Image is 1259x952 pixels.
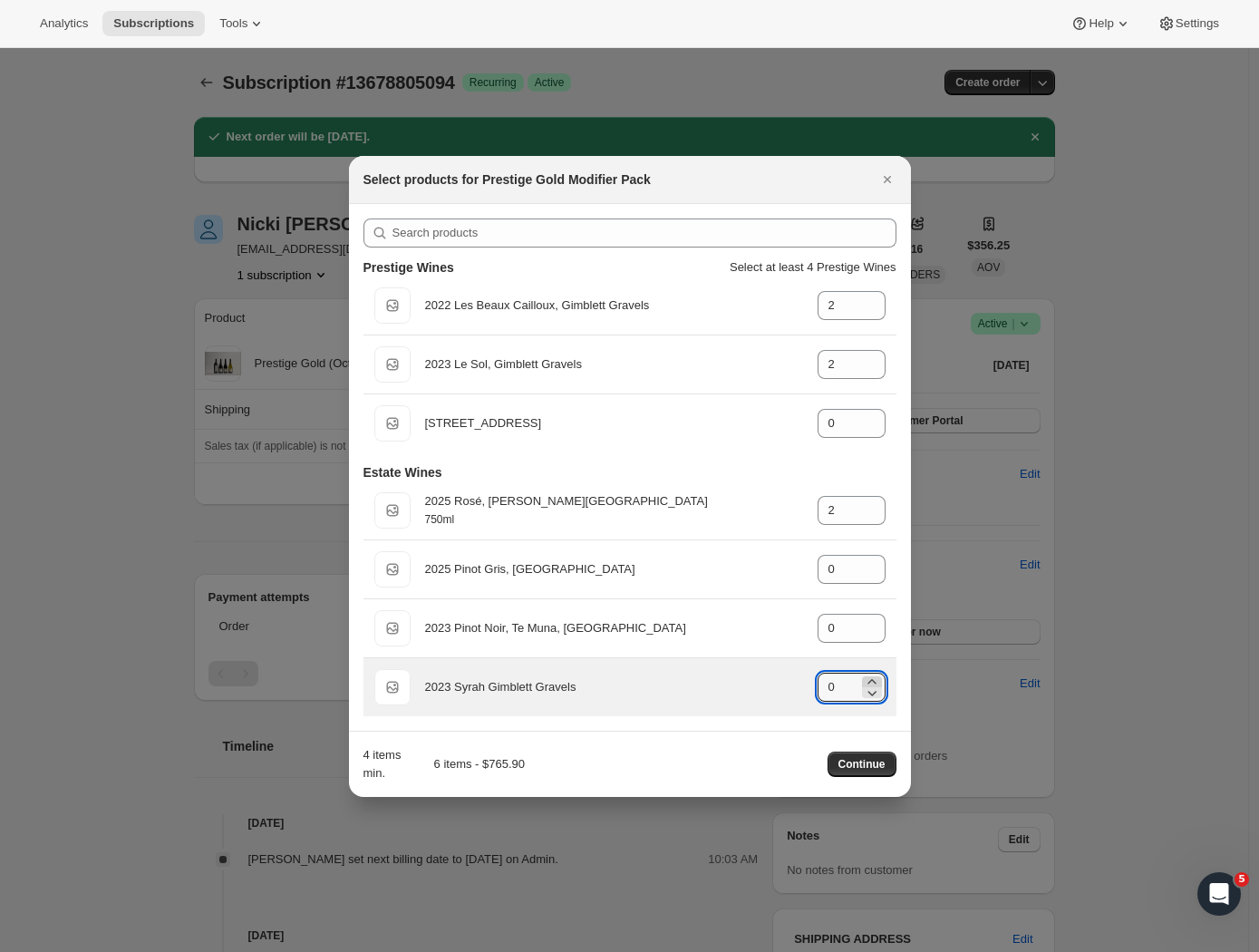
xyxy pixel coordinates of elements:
button: Continue [828,752,896,777]
small: 750ml [425,513,455,526]
span: Subscriptions [113,16,194,31]
div: 4 items min. [363,746,407,782]
button: Settings [1147,11,1230,36]
span: Tools [219,16,247,31]
span: Settings [1176,16,1219,31]
div: 2025 Rosé, [PERSON_NAME][GEOGRAPHIC_DATA] [425,492,803,510]
span: Continue [838,757,886,772]
h2: Select products for Prestige Gold Modifier Pack [363,170,651,189]
button: Help [1060,11,1142,36]
p: Select at least 4 Prestige Wines [730,258,896,277]
button: Tools [208,11,276,36]
button: Analytics [29,11,99,36]
div: 2025 Pinot Gris, [GEOGRAPHIC_DATA] [425,560,803,578]
span: Help [1089,16,1113,31]
iframe: Intercom live chat [1197,872,1241,916]
button: Close [875,167,900,192]
span: 5 [1235,872,1249,887]
div: [STREET_ADDRESS] [425,414,803,432]
div: 2023 Syrah Gimblett Gravels [425,678,803,696]
h3: Prestige Wines [363,258,454,277]
span: Analytics [40,16,88,31]
div: 2022 Les Beaux Cailloux, Gimblett Gravels [425,296,803,315]
button: Subscriptions [102,11,205,36]
input: Search products [392,219,896,248]
div: 2023 Le Sol, Gimblett Gravels [425,355,803,374]
div: 6 items - $765.90 [414,755,525,773]
div: 2023 Pinot Noir, Te Muna, [GEOGRAPHIC_DATA] [425,619,803,637]
h3: Estate Wines [363,463,442,481]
